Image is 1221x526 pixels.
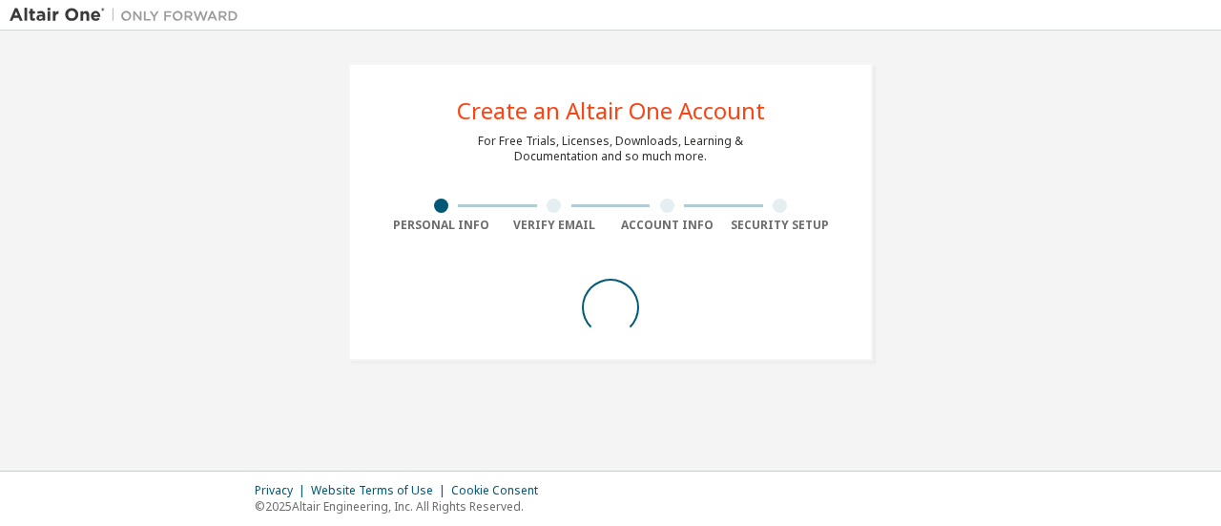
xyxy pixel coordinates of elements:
div: Account Info [610,218,724,233]
div: Privacy [255,483,311,498]
div: Personal Info [384,218,498,233]
div: Security Setup [724,218,838,233]
div: Cookie Consent [451,483,549,498]
img: Altair One [10,6,248,25]
div: Verify Email [498,218,611,233]
div: Website Terms of Use [311,483,451,498]
div: Create an Altair One Account [457,99,765,122]
div: For Free Trials, Licenses, Downloads, Learning & Documentation and so much more. [478,134,743,164]
p: © 2025 Altair Engineering, Inc. All Rights Reserved. [255,498,549,515]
